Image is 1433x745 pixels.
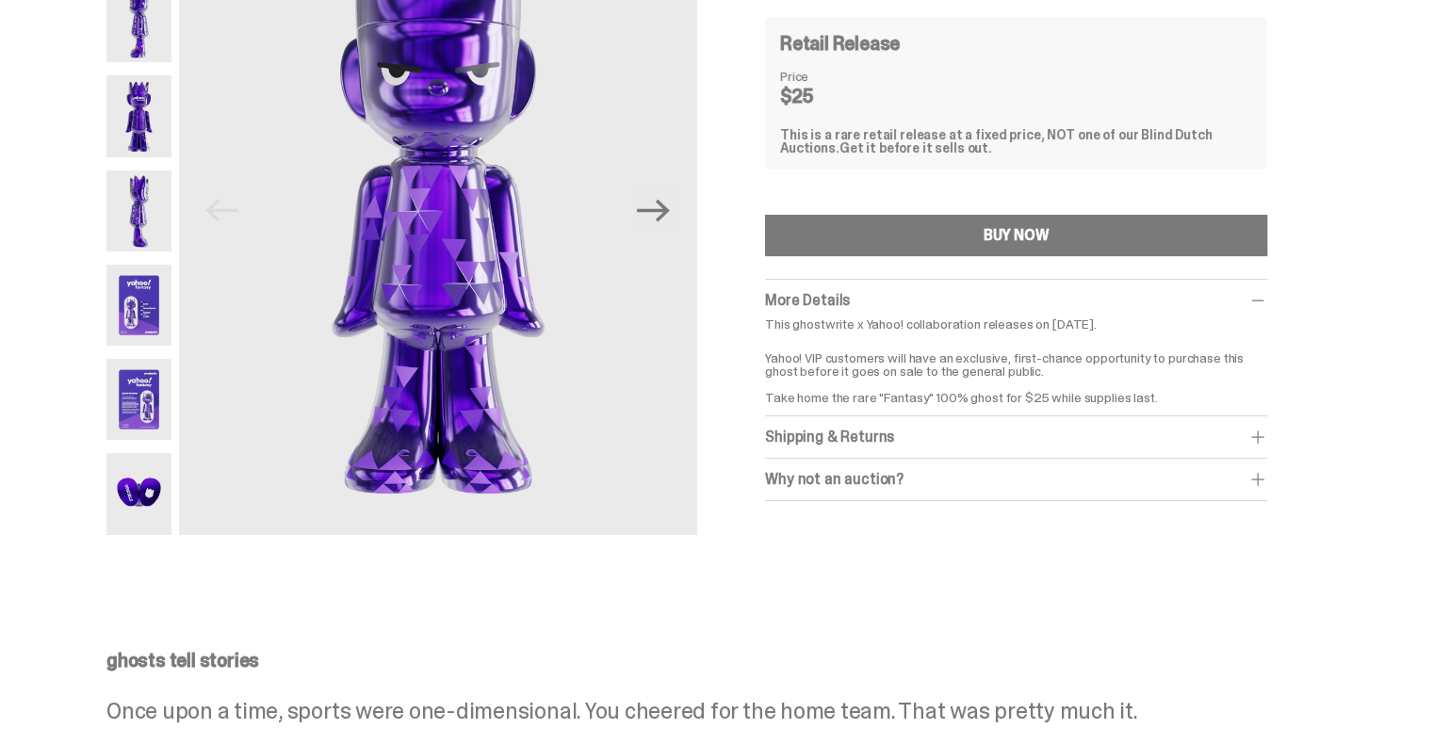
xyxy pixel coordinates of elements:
[765,215,1267,256] button: BUY NOW
[780,128,1252,154] div: This is a rare retail release at a fixed price, NOT one of our Blind Dutch Auctions.
[106,453,171,534] img: Yahoo-HG---7.png
[765,470,1267,489] div: Why not an auction?
[765,290,850,310] span: More Details
[633,190,675,232] button: Next
[765,428,1267,446] div: Shipping & Returns
[765,317,1267,331] p: This ghostwrite x Yahoo! collaboration releases on [DATE].
[106,700,1312,722] p: Once upon a time, sports were one-dimensional. You cheered for the home team. That was pretty muc...
[106,265,171,346] img: Yahoo-HG---5.png
[780,34,900,53] h4: Retail Release
[765,338,1267,404] p: Yahoo! VIP customers will have an exclusive, first-chance opportunity to purchase this ghost befo...
[106,75,171,156] img: Yahoo-HG---3.png
[780,87,874,105] dd: $25
[106,651,1312,670] p: ghosts tell stories
[839,139,992,156] span: Get it before it sells out.
[984,228,1050,243] div: BUY NOW
[106,359,171,440] img: Yahoo-HG---6.png
[106,170,171,251] img: Yahoo-HG---4.png
[780,70,874,83] dt: Price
